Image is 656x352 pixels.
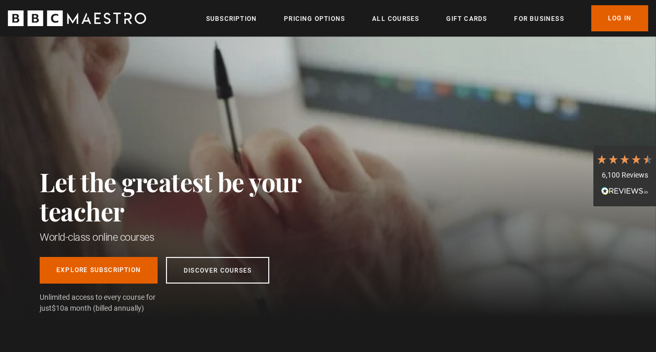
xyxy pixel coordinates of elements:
div: 4.7 Stars [596,154,653,165]
a: Discover Courses [166,257,269,284]
h1: World-class online courses [40,230,348,244]
a: Explore Subscription [40,257,158,284]
a: Subscription [206,14,257,24]
span: $10 [52,304,64,312]
img: REVIEWS.io [601,187,648,194]
div: 6,100 ReviewsRead All Reviews [593,146,656,206]
a: Pricing Options [284,14,345,24]
h2: Let the greatest be your teacher [40,167,348,226]
a: All Courses [372,14,419,24]
div: Read All Reviews [596,186,653,198]
svg: BBC Maestro [8,10,146,26]
nav: Primary [206,5,648,31]
a: For business [514,14,564,24]
a: Log In [591,5,648,31]
span: Unlimited access to every course for just a month (billed annually) [40,292,181,314]
a: Gift Cards [446,14,487,24]
div: 6,100 Reviews [596,170,653,181]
